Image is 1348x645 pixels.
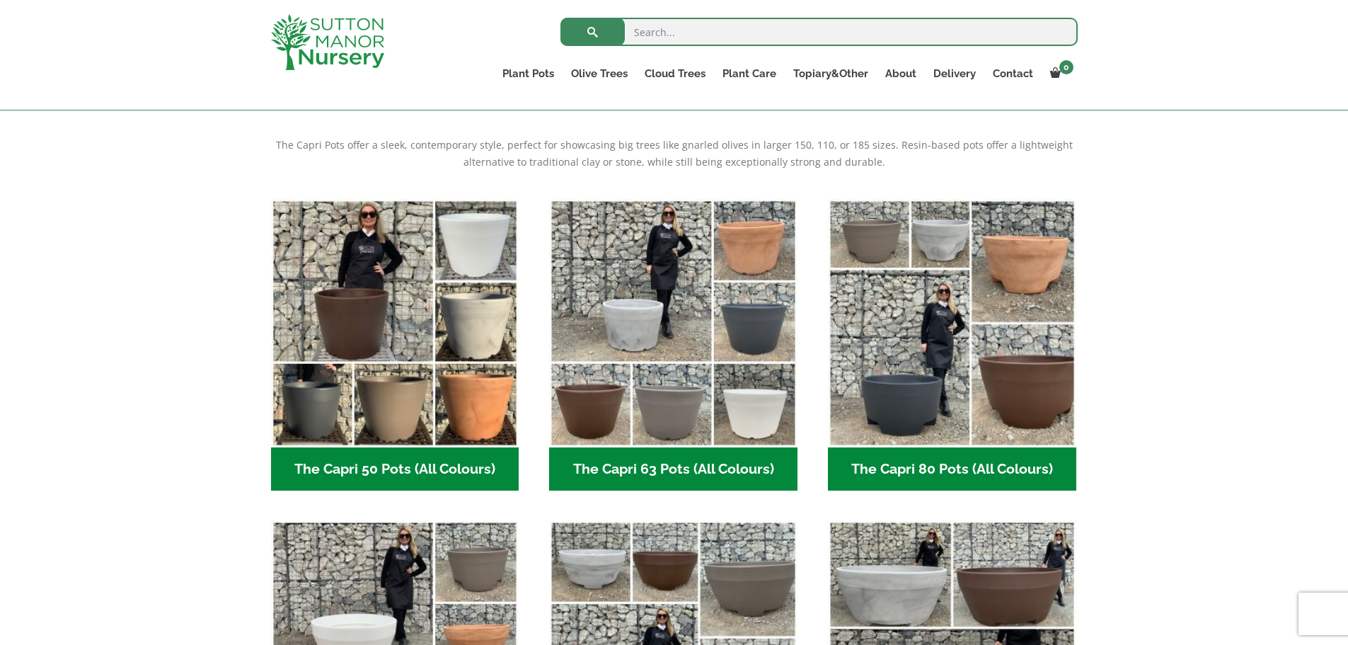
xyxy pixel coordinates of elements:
[549,199,797,447] img: The Capri 63 Pots (All Colours)
[271,137,1078,171] p: The Capri Pots offer a sleek, contemporary style, perfect for showcasing big trees like gnarled o...
[828,199,1076,447] img: The Capri 80 Pots (All Colours)
[563,64,636,84] a: Olive Trees
[714,64,785,84] a: Plant Care
[877,64,925,84] a: About
[785,64,877,84] a: Topiary&Other
[1042,64,1078,84] a: 0
[636,64,714,84] a: Cloud Trees
[984,64,1042,84] a: Contact
[271,14,384,70] img: logo
[828,199,1076,491] a: Visit product category The Capri 80 Pots (All Colours)
[271,199,519,447] img: The Capri 50 Pots (All Colours)
[549,199,797,491] a: Visit product category The Capri 63 Pots (All Colours)
[925,64,984,84] a: Delivery
[271,447,519,491] h2: The Capri 50 Pots (All Colours)
[1059,60,1073,74] span: 0
[494,64,563,84] a: Plant Pots
[549,447,797,491] h2: The Capri 63 Pots (All Colours)
[560,18,1078,46] input: Search...
[828,447,1076,491] h2: The Capri 80 Pots (All Colours)
[271,199,519,491] a: Visit product category The Capri 50 Pots (All Colours)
